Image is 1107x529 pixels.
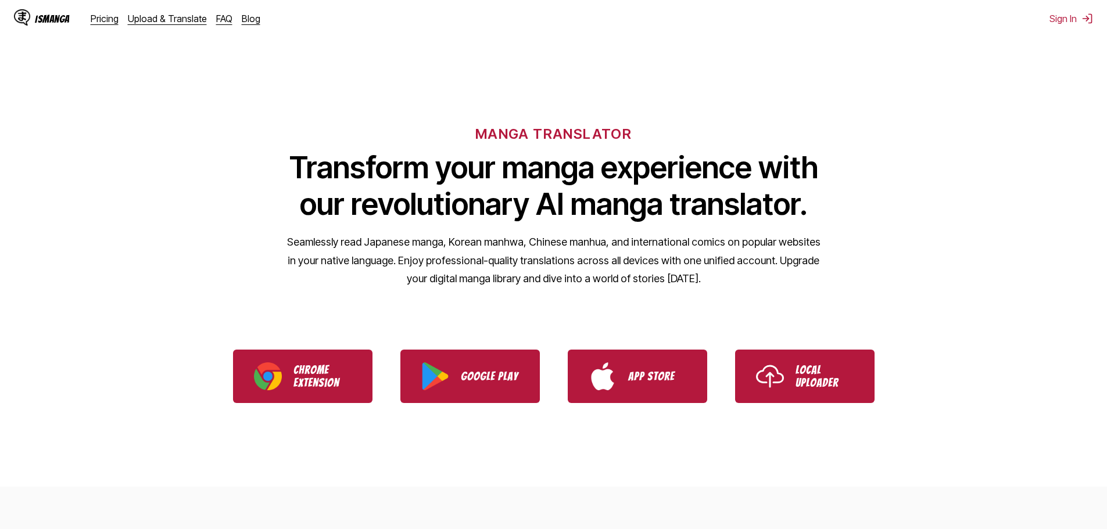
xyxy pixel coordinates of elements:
a: Download IsManga from App Store [568,350,707,403]
p: Google Play [461,370,519,383]
a: Pricing [91,13,119,24]
a: IsManga LogoIsManga [14,9,91,28]
img: Google Play logo [421,362,449,390]
a: Download IsManga Chrome Extension [233,350,372,403]
div: IsManga [35,13,70,24]
a: Use IsManga Local Uploader [735,350,875,403]
h1: Transform your manga experience with our revolutionary AI manga translator. [286,149,821,222]
img: App Store logo [589,362,617,390]
p: Seamlessly read Japanese manga, Korean manhwa, Chinese manhua, and international comics on popula... [286,233,821,288]
img: IsManga Logo [14,9,30,26]
img: Upload icon [756,362,784,390]
p: App Store [628,370,686,383]
img: Chrome logo [254,362,282,390]
a: Blog [242,13,260,24]
a: Upload & Translate [128,13,207,24]
button: Sign In [1049,13,1093,24]
h6: MANGA TRANSLATOR [475,125,632,142]
a: Download IsManga from Google Play [400,350,540,403]
img: Sign out [1081,13,1093,24]
p: Local Uploader [796,364,854,389]
a: FAQ [216,13,232,24]
p: Chrome Extension [293,364,352,389]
